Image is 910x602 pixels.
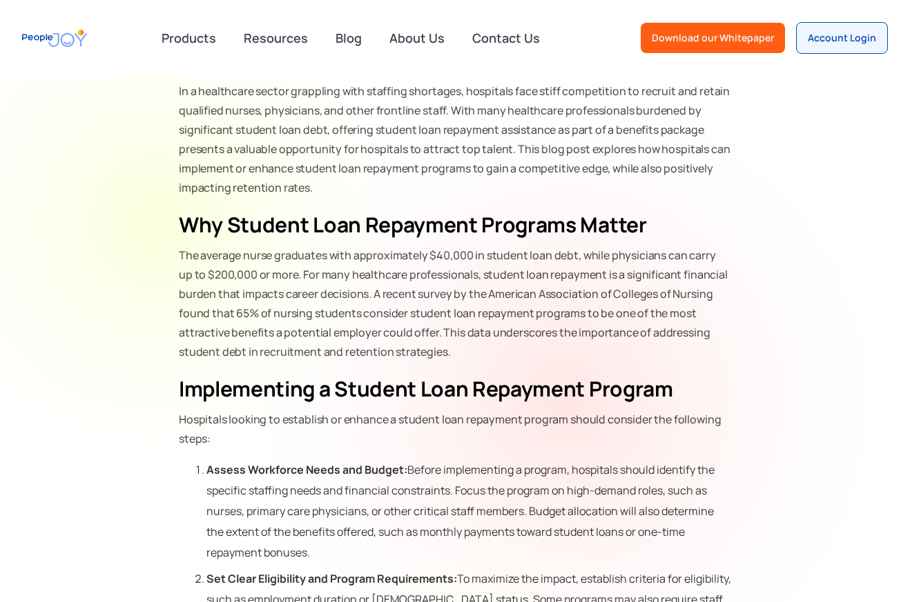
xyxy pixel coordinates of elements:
[179,374,673,403] strong: Implementing a Student Loan Repayment Program
[206,571,457,586] strong: Set Clear Eligibility and Program Requirements:
[381,23,453,53] a: About Us
[179,81,731,197] p: In a healthcare sector grappling with staffing shortages, hospitals face stiff competition to rec...
[641,23,785,53] a: Download our Whitepaper
[153,24,224,52] div: Products
[179,410,731,448] p: Hospitals looking to establish or enhance a student loan repayment program should consider the fo...
[179,245,731,361] p: The average nurse graduates with approximately $40,000 in student loan debt, while physicians can...
[206,462,407,477] strong: Assess Workforce Needs and Budget:
[235,23,316,53] a: Resources
[206,459,731,563] li: Before implementing a program, hospitals should identify the specific staffing needs and financia...
[464,23,548,53] a: Contact Us
[179,210,647,239] strong: Why Student Loan Repayment Programs Matter
[796,22,888,54] a: Account Login
[327,23,370,53] a: Blog
[22,23,87,54] a: home
[808,31,876,45] div: Account Login
[652,31,774,45] div: Download our Whitepaper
